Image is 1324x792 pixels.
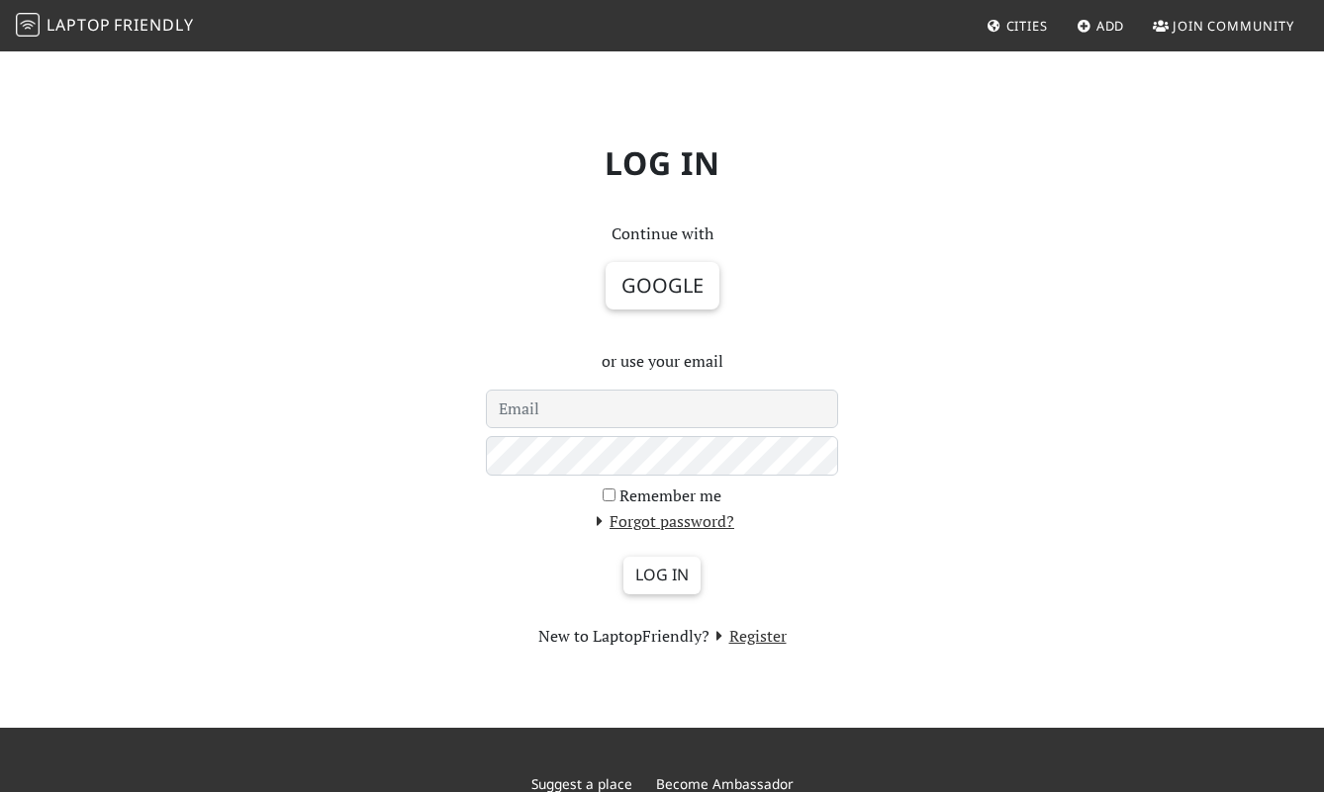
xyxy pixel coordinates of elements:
span: Cities [1006,17,1048,35]
h1: Log in [98,129,1226,198]
a: Forgot password? [590,510,734,532]
span: Join Community [1173,17,1294,35]
label: Remember me [619,484,721,509]
span: Add [1096,17,1125,35]
img: LaptopFriendly [16,13,40,37]
section: New to LaptopFriendly? [486,624,838,650]
span: Friendly [114,14,193,36]
input: Log in [623,557,701,594]
p: Continue with [486,221,838,247]
input: Email [486,390,838,429]
a: Join Community [1145,8,1302,44]
span: Laptop [47,14,111,36]
a: Add [1069,8,1133,44]
a: Cities [979,8,1056,44]
p: or use your email [486,349,838,375]
button: Google [606,262,719,309]
a: LaptopFriendly LaptopFriendly [16,9,194,44]
a: Register [709,625,787,647]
